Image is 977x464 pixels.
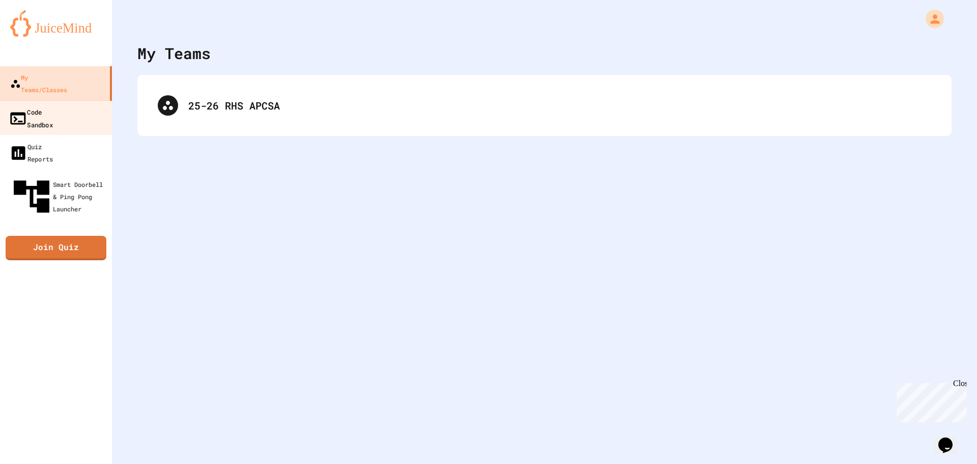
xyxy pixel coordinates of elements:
[9,105,53,130] div: Code Sandbox
[934,423,967,454] iframe: chat widget
[148,85,941,126] div: 25-26 RHS APCSA
[893,379,967,422] iframe: chat widget
[10,175,108,218] div: Smart Doorbell & Ping Pong Launcher
[9,141,53,166] div: Quiz Reports
[188,98,931,113] div: 25-26 RHS APCSA
[915,7,946,31] div: My Account
[6,236,106,260] a: Join Quiz
[10,10,102,37] img: logo-orange.svg
[10,71,67,96] div: My Teams/Classes
[137,42,211,65] div: My Teams
[4,4,70,65] div: Chat with us now!Close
